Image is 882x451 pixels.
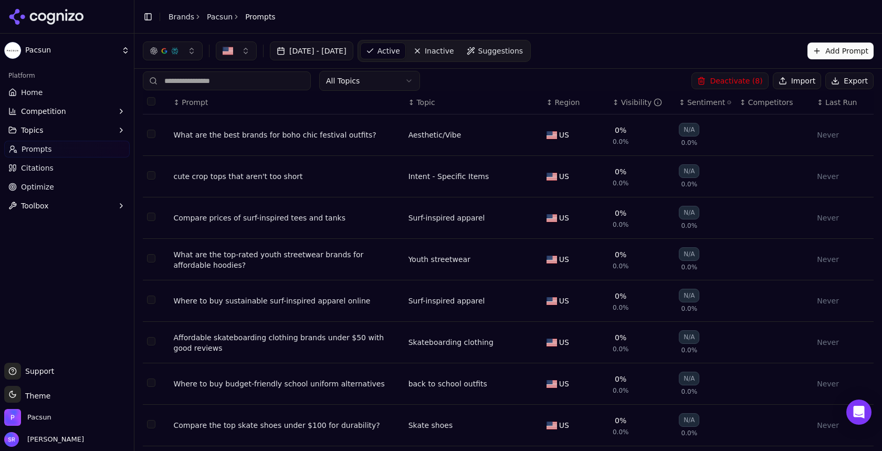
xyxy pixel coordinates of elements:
div: 0% [615,374,626,384]
a: Citations [4,160,130,176]
a: Home [4,84,130,101]
button: Toolbox [4,197,130,214]
button: Select all rows [147,97,155,106]
button: Deactivate (8) [691,72,768,89]
div: ↕Topic [408,97,538,108]
span: Home [21,87,43,98]
button: Select row 323 [147,213,155,221]
div: Surf-inspired apparel [408,213,485,223]
span: US [559,171,569,182]
th: Region [542,91,608,114]
span: 0.0% [613,221,629,229]
span: Optimize [21,182,54,192]
span: 0.0% [681,180,698,188]
button: Select row 322 [147,171,155,180]
div: ↕Sentiment [679,97,731,108]
div: Aesthetic/Vibe [408,130,461,140]
span: Active [377,46,400,56]
span: US [559,337,569,348]
a: Compare the top skate shoes under $100 for durability? [174,420,400,431]
span: Topic [416,97,435,108]
div: 0% [615,332,626,343]
button: Topics [4,122,130,139]
div: Never [817,420,869,431]
button: Open organization switcher [4,409,51,426]
th: Competitors [736,91,813,114]
img: US [223,46,233,56]
div: 0% [615,249,626,260]
a: cute crop tops that aren't too short [174,171,400,182]
div: Never [817,254,869,265]
button: [DATE] - [DATE] [270,41,353,60]
div: 0% [615,125,626,135]
a: Surf-inspired apparel [408,296,485,306]
span: 0.0% [613,138,629,146]
button: Select row 328 [147,420,155,428]
span: 0.0% [681,139,698,147]
span: 0.0% [613,262,629,270]
nav: breadcrumb [169,12,276,22]
button: Select row 327 [147,379,155,387]
div: ↕Region [547,97,604,108]
div: ↕Competitors [740,97,808,108]
div: N/A [679,289,699,302]
img: Pacsun [4,42,21,59]
div: ↕Last Run [817,97,869,108]
a: What are the top-rated youth streetwear brands for affordable hoodies? [174,249,400,270]
div: 0% [615,208,626,218]
a: Pacsun [207,12,233,22]
a: Intent - Specific Items [408,171,489,182]
a: back to school outfits [408,379,487,389]
div: N/A [679,206,699,219]
a: Brands [169,13,194,21]
span: Competitors [748,97,793,108]
div: N/A [679,123,699,137]
div: N/A [679,330,699,344]
div: Youth streetwear [408,254,470,265]
span: 0.0% [681,346,698,354]
th: Prompt [170,91,404,114]
img: US flag [547,256,557,264]
a: What are the best brands for boho chic festival outfits? [174,130,400,140]
div: Platform [4,67,130,84]
div: N/A [679,413,699,427]
span: US [559,296,569,306]
th: brandMentionRate [608,91,675,114]
span: US [559,130,569,140]
span: Last Run [825,97,857,108]
span: Inactive [425,46,454,56]
img: US flag [547,380,557,388]
div: Sentiment [687,97,731,108]
a: Skateboarding clothing [408,337,493,348]
span: 0.0% [613,179,629,187]
img: US flag [547,173,557,181]
div: 0% [615,415,626,426]
span: [PERSON_NAME] [23,435,84,444]
span: Prompt [182,97,208,108]
span: US [559,420,569,431]
span: Theme [21,392,50,400]
div: Affordable skateboarding clothing brands under $50 with good reviews [174,332,400,353]
div: Never [817,296,869,306]
a: Compare prices of surf-inspired tees and tanks [174,213,400,223]
a: Where to buy sustainable surf-inspired apparel online [174,296,400,306]
button: Select row 325 [147,296,155,304]
img: US flag [547,422,557,429]
span: Topics [21,125,44,135]
span: 0.0% [613,345,629,353]
button: Open user button [4,432,84,447]
a: Optimize [4,179,130,195]
div: Never [817,130,869,140]
img: US flag [547,131,557,139]
img: US flag [547,214,557,222]
span: US [559,254,569,265]
div: Never [817,337,869,348]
